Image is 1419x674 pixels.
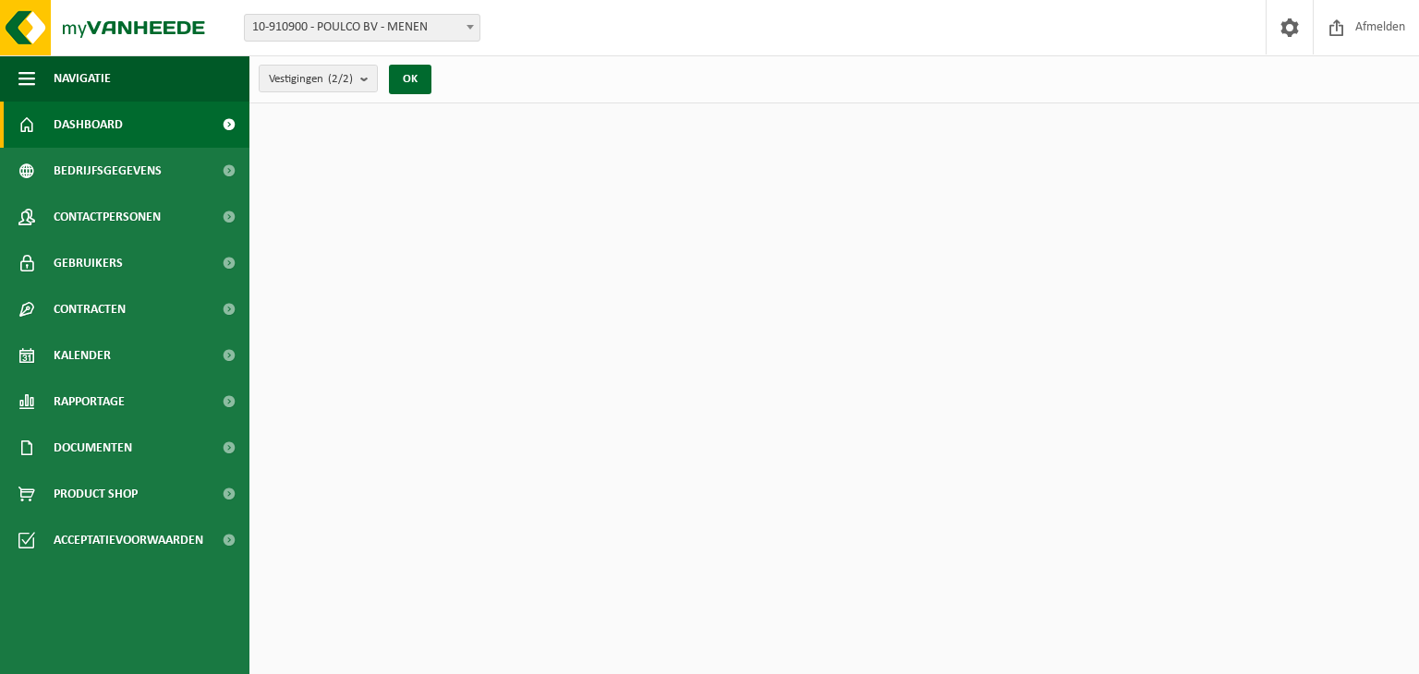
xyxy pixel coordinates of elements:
button: OK [389,65,431,94]
span: Contactpersonen [54,194,161,240]
button: Vestigingen(2/2) [259,65,378,92]
span: Product Shop [54,471,138,517]
span: Vestigingen [269,66,353,93]
span: 10-910900 - POULCO BV - MENEN [245,15,479,41]
span: Contracten [54,286,126,332]
span: Acceptatievoorwaarden [54,517,203,563]
span: Gebruikers [54,240,123,286]
span: Documenten [54,425,132,471]
span: 10-910900 - POULCO BV - MENEN [244,14,480,42]
span: Dashboard [54,102,123,148]
span: Rapportage [54,379,125,425]
span: Navigatie [54,55,111,102]
count: (2/2) [328,73,353,85]
span: Bedrijfsgegevens [54,148,162,194]
span: Kalender [54,332,111,379]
